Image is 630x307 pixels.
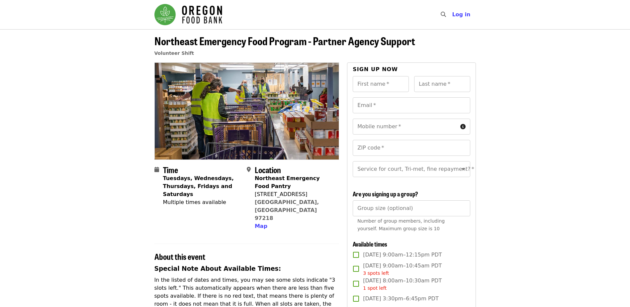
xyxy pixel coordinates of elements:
[353,200,470,216] input: [object Object]
[353,240,387,248] span: Available times
[353,140,470,156] input: ZIP code
[363,285,387,291] span: 1 spot left
[155,63,339,159] img: Northeast Emergency Food Program - Partner Agency Support organized by Oregon Food Bank
[154,251,205,262] span: About this event
[163,175,234,197] strong: Tuesdays, Wednesdays, Thursdays, Fridays and Saturdays
[353,66,398,72] span: Sign up now
[255,199,319,221] a: [GEOGRAPHIC_DATA], [GEOGRAPHIC_DATA] 97218
[460,124,466,130] i: circle-info icon
[414,76,470,92] input: Last name
[459,164,468,174] button: Open
[353,97,470,113] input: Email
[353,76,409,92] input: First name
[353,119,457,135] input: Mobile number
[154,51,194,56] a: Volunteer Shift
[255,222,267,230] button: Map
[452,11,470,18] span: Log in
[154,33,415,49] span: Northeast Emergency Food Program - Partner Agency Support
[357,218,445,231] span: Number of group members, including yourself. Maximum group size is 10
[154,4,222,25] img: Oregon Food Bank - Home
[363,270,389,276] span: 3 spots left
[363,251,442,259] span: [DATE] 9:00am–12:15pm PDT
[363,295,438,303] span: [DATE] 3:30pm–6:45pm PDT
[163,164,178,175] span: Time
[447,8,476,21] button: Log in
[363,262,442,277] span: [DATE] 9:00am–10:45am PDT
[163,198,241,206] div: Multiple times available
[255,175,320,189] strong: Northeast Emergency Food Pantry
[353,189,418,198] span: Are you signing up a group?
[154,265,281,272] strong: Special Note About Available Times:
[247,166,251,173] i: map-marker-alt icon
[363,277,442,292] span: [DATE] 8:00am–10:30am PDT
[255,190,334,198] div: [STREET_ADDRESS]
[255,164,281,175] span: Location
[255,223,267,229] span: Map
[154,166,159,173] i: calendar icon
[450,7,455,23] input: Search
[441,11,446,18] i: search icon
